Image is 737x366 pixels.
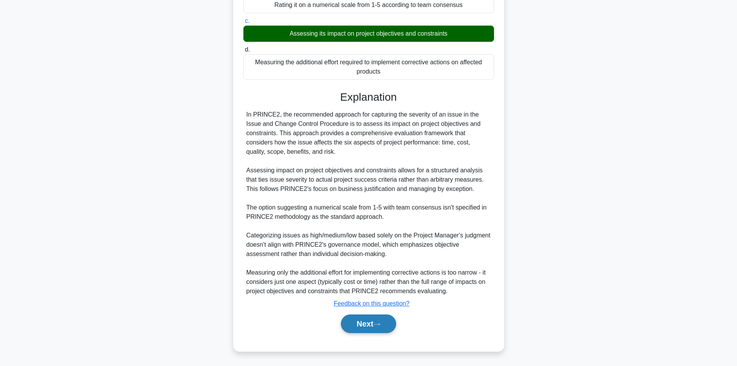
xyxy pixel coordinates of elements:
[334,300,410,307] a: Feedback on this question?
[245,46,250,53] span: d.
[243,54,494,80] div: Measuring the additional effort required to implement corrective actions on affected products
[245,17,250,24] span: c.
[248,91,489,104] h3: Explanation
[243,26,494,42] div: Assessing its impact on project objectives and constraints
[341,314,396,333] button: Next
[246,110,491,296] div: In PRINCE2, the recommended approach for capturing the severity of an issue in the Issue and Chan...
